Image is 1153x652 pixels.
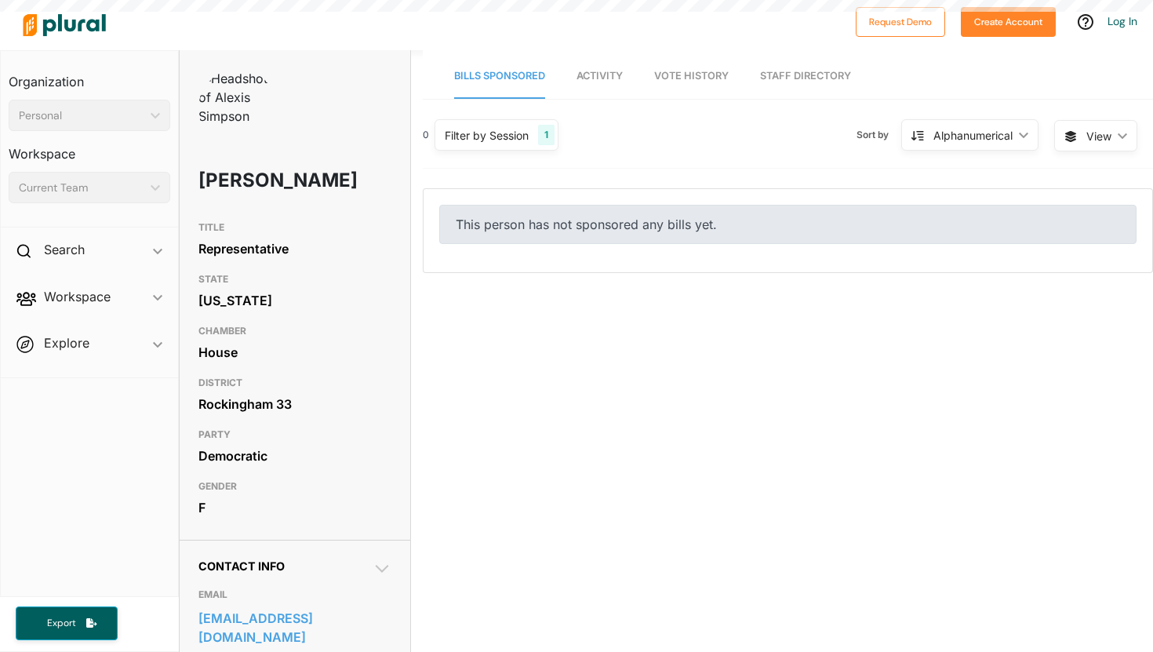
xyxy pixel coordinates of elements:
div: F [198,496,391,519]
h1: [PERSON_NAME] [198,157,314,204]
span: View [1086,128,1111,144]
div: Personal [19,107,144,124]
a: Bills Sponsored [454,54,545,99]
h3: STATE [198,270,391,289]
h2: Search [44,241,85,258]
div: This person has not sponsored any bills yet. [439,205,1137,244]
div: 1 [538,125,555,145]
span: Contact Info [198,559,285,573]
a: Log In [1108,14,1137,28]
div: Democratic [198,444,391,468]
h3: GENDER [198,477,391,496]
h3: PARTY [198,425,391,444]
div: Current Team [19,180,144,196]
span: Activity [576,70,623,82]
h3: EMAIL [198,585,391,604]
h3: DISTRICT [198,373,391,392]
span: Sort by [857,128,901,142]
a: Vote History [654,54,729,99]
button: Create Account [961,7,1056,37]
div: [US_STATE] [198,289,391,312]
h3: TITLE [198,218,391,237]
span: Vote History [654,70,729,82]
div: 0 [423,128,429,142]
h3: Workspace [9,131,170,166]
img: Headshot of Alexis Simpson [198,69,277,126]
span: Export [36,617,86,630]
div: House [198,341,391,364]
h3: Organization [9,59,170,93]
button: Export [16,606,118,640]
button: Request Demo [856,7,945,37]
a: Activity [576,54,623,99]
div: Rockingham 33 [198,392,391,416]
a: Request Demo [856,13,945,29]
div: Alphanumerical [933,127,1013,144]
div: Filter by Session [445,127,529,144]
a: [EMAIL_ADDRESS][DOMAIN_NAME] [198,606,391,649]
a: Create Account [961,13,1056,29]
div: Representative [198,237,391,260]
h3: CHAMBER [198,322,391,341]
a: Staff Directory [760,54,851,99]
span: Bills Sponsored [454,70,545,82]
